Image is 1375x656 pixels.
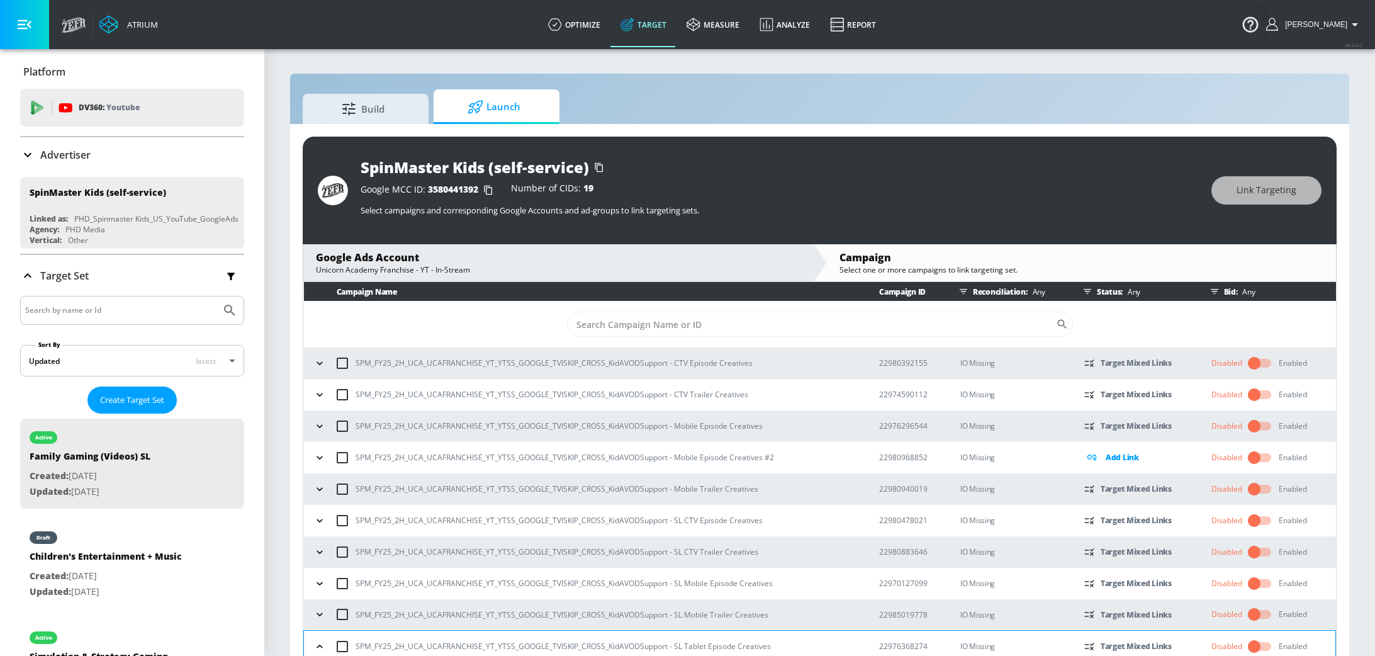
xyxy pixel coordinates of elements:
[20,89,244,127] div: DV360: Youtube
[1211,578,1242,589] div: Disabled
[879,482,940,495] p: 22980940019
[1205,282,1330,301] div: Bid:
[1279,452,1307,463] div: Enabled
[30,213,68,224] div: Linked as:
[30,224,59,235] div: Agency:
[40,148,91,162] p: Advertiser
[87,387,177,414] button: Create Target Set
[100,393,164,407] span: Create Target Set
[1101,545,1172,559] p: Target Mixed Links
[99,15,158,34] a: Atrium
[879,514,940,527] p: 22980478021
[583,182,593,194] span: 19
[820,2,886,47] a: Report
[879,608,940,621] p: 22985019778
[1101,608,1172,622] p: Target Mixed Links
[20,255,244,297] div: Target Set
[1279,389,1307,400] div: Enabled
[25,302,216,319] input: Search by name or Id
[30,235,62,246] div: Vertical:
[1211,484,1242,495] div: Disabled
[122,19,158,30] div: Atrium
[36,534,50,541] div: draft
[446,92,542,122] span: Launch
[839,264,1323,275] div: Select one or more campaigns to link targeting set.
[29,356,60,366] div: Updated
[356,640,771,653] p: SPM_FY25_2H_UCA_UCAFRANCHISE_YT_YTSS_GOOGLE_TVISKIP_CROSS_KidAVODSupport - SL Tablet Episode Crea...
[356,451,774,464] p: SPM_FY25_2H_UCA_UCAFRANCHISE_YT_YTSS_GOOGLE_TVISKIP_CROSS_KidAVODSupport - Mobile Episode Creativ...
[1211,421,1242,432] div: Disabled
[879,577,940,590] p: 22970127099
[1211,546,1242,558] div: Disabled
[20,419,244,509] div: activeFamily Gaming (Videos) SLCreated:[DATE]Updated:[DATE]
[1101,482,1172,496] p: Target Mixed Links
[23,65,65,79] p: Platform
[356,482,758,495] p: SPM_FY25_2H_UCA_UCAFRANCHISE_YT_YTSS_GOOGLE_TVISKIP_CROSS_KidAVODSupport - Mobile Trailer Creatives
[1106,450,1139,465] p: Add Link
[749,2,820,47] a: Analyze
[1279,641,1307,652] div: Enabled
[960,576,1064,591] p: IO Missing
[1211,389,1242,400] div: Disabled
[1211,358,1242,369] div: Disabled
[960,639,1064,653] p: IO Missing
[20,177,244,249] div: SpinMaster Kids (self-service)Linked as:PHD_Spinmaster Kids_US_YouTube_GoogleAdsAgency:PHD MediaV...
[316,251,800,264] div: Google Ads Account
[1279,358,1307,369] div: Enabled
[65,224,105,235] div: PHD Media
[361,157,589,178] div: SpinMaster Kids (self-service)
[30,484,150,500] p: [DATE]
[36,341,63,349] label: Sort By
[106,101,140,114] p: Youtube
[1078,282,1191,301] div: Status:
[960,545,1064,559] p: IO Missing
[879,356,940,370] p: 22980392155
[30,485,71,497] span: Updated:
[1211,515,1242,526] div: Disabled
[879,388,940,401] p: 22974590112
[1279,578,1307,589] div: Enabled
[79,101,140,115] p: DV360:
[356,514,763,527] p: SPM_FY25_2H_UCA_UCAFRANCHISE_YT_YTSS_GOOGLE_TVISKIP_CROSS_KidAVODSupport - SL CTV Episode Creatives
[859,282,940,302] th: Campaign ID
[361,184,498,196] div: Google MCC ID:
[960,356,1064,370] p: IO Missing
[30,550,182,568] div: Children's Entertainment + Music
[68,235,88,246] div: Other
[960,513,1064,528] p: IO Missing
[356,577,773,590] p: SPM_FY25_2H_UCA_UCAFRANCHISE_YT_YTSS_GOOGLE_TVISKIP_CROSS_KidAVODSupport - SL Mobile Episode Crea...
[879,451,940,464] p: 22980968852
[879,545,940,558] p: 22980883646
[1101,387,1172,402] p: Target Mixed Links
[1279,546,1307,558] div: Enabled
[20,519,244,609] div: draftChildren's Entertainment + MusicCreated:[DATE]Updated:[DATE]
[1101,576,1172,591] p: Target Mixed Links
[30,570,69,582] span: Created:
[30,568,182,584] p: [DATE]
[1101,639,1172,653] p: Target Mixed Links
[954,282,1064,301] div: Reconciliation:
[960,608,1064,622] p: IO Missing
[567,312,1073,337] div: Search CID Name or Number
[676,2,749,47] a: measure
[567,312,1056,337] input: Search Campaign Name or ID
[1101,356,1172,370] p: Target Mixed Links
[316,264,800,275] div: Unicorn Academy Franchise - YT - In-Stream
[30,585,71,597] span: Updated:
[1028,285,1045,298] p: Any
[356,545,758,558] p: SPM_FY25_2H_UCA_UCAFRANCHISE_YT_YTSS_GOOGLE_TVISKIP_CROSS_KidAVODSupport - SL CTV Trailer Creatives
[1266,17,1362,32] button: [PERSON_NAME]
[1279,609,1307,620] div: Enabled
[610,2,676,47] a: Target
[303,244,812,281] div: Google Ads AccountUnicorn Academy Franchise - YT - In-Stream
[356,419,763,433] p: SPM_FY25_2H_UCA_UCAFRANCHISE_YT_YTSS_GOOGLE_TVISKIP_CROSS_KidAVODSupport - Mobile Episode Creatives
[356,388,748,401] p: SPM_FY25_2H_UCA_UCAFRANCHISE_YT_YTSS_GOOGLE_TVISKIP_CROSS_KidAVODSupport - CTV Trailer Creatives
[511,184,593,196] div: Number of CIDs:
[30,584,182,600] p: [DATE]
[30,450,150,468] div: Family Gaming (Videos) SL
[960,419,1064,433] p: IO Missing
[1233,6,1268,42] button: Open Resource Center
[1211,452,1242,463] div: Disabled
[879,640,940,653] p: 22976368274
